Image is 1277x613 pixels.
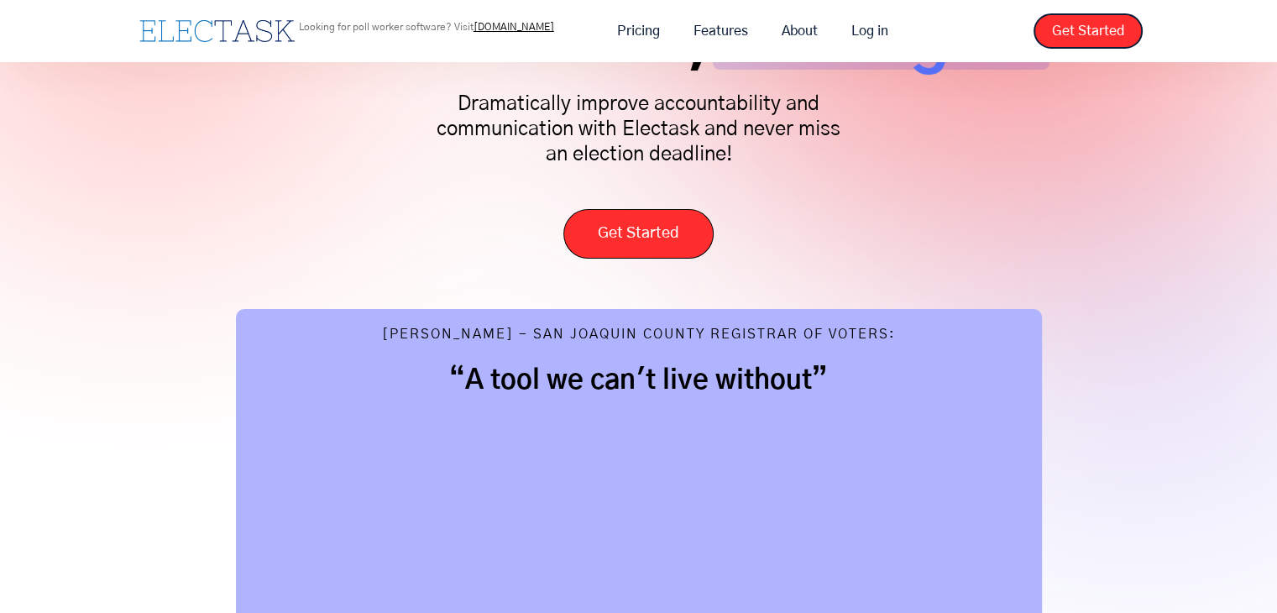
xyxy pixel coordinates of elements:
[382,326,896,347] div: [PERSON_NAME] - San Joaquin County Registrar of Voters:
[835,13,905,49] a: Log in
[713,8,1049,70] span: managed
[429,92,849,167] p: Dramatically improve accountability and communication with Electask and never miss an election de...
[299,22,554,32] p: Looking for poll worker software? Visit
[563,209,714,259] a: Get Started
[677,13,765,49] a: Features
[228,8,713,70] span: Election tasks,
[765,13,835,49] a: About
[474,22,554,32] a: [DOMAIN_NAME]
[135,16,299,46] a: home
[1034,13,1143,49] a: Get Started
[600,13,677,49] a: Pricing
[270,364,1008,397] h2: “A tool we can't live without”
